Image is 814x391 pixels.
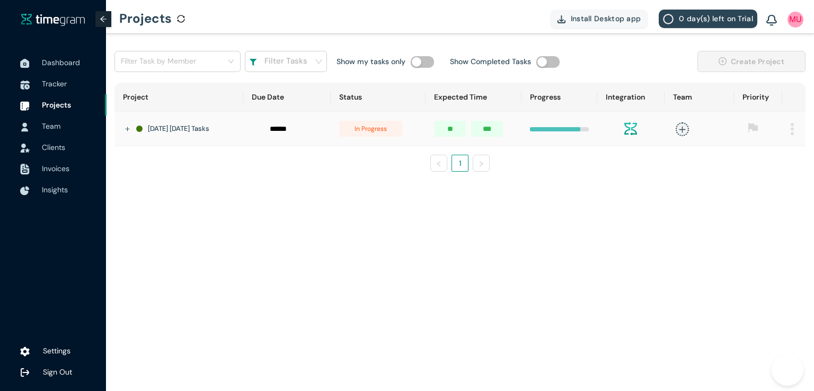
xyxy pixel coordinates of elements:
img: filterIcon [249,59,257,66]
th: Due Date [243,83,331,112]
img: InsightsIcon [20,186,30,196]
button: Expand row [123,125,132,134]
span: 0 day(s) left on Trial [679,13,753,24]
h1: Filter Tasks [264,55,307,68]
span: down [315,58,323,66]
div: [DATE] [DATE] Tasks [136,123,235,134]
span: Projects [42,100,71,110]
img: InvoiceIcon [20,164,30,175]
span: Clients [42,143,65,152]
img: ProjectIcon [20,101,30,111]
img: BellIcon [766,15,777,26]
th: Expected Time [426,83,521,112]
span: Tracker [42,79,67,88]
span: arrow-left [100,15,107,23]
span: Invoices [42,164,69,173]
span: right [478,161,484,167]
h1: [DATE] [DATE] Tasks [148,123,209,134]
li: Previous Page [430,155,447,172]
span: Dashboard [42,58,80,67]
button: right [473,155,490,172]
li: Next Page [473,155,490,172]
button: 0 day(s) left on Trial [659,10,757,28]
span: Team [42,121,60,131]
img: MenuIcon.83052f96084528689178504445afa2f4.svg [791,123,794,135]
button: left [430,155,447,172]
span: Settings [43,346,70,356]
span: flag [748,122,758,133]
span: Sign Out [43,367,72,377]
h1: Show my tasks only [337,56,405,67]
a: 1 [452,155,468,171]
h1: Show Completed Tasks [450,56,531,67]
img: timegram [21,13,85,26]
img: DownloadApp [558,15,565,23]
th: Integration [597,83,665,112]
img: logOut.ca60ddd252d7bab9102ea2608abe0238.svg [20,368,30,377]
iframe: Toggle Customer Support [772,354,803,386]
img: settings.78e04af822cf15d41b38c81147b09f22.svg [20,346,30,357]
img: UserIcon [20,122,30,132]
th: Team [665,83,735,112]
span: Install Desktop app [571,13,641,24]
li: 1 [452,155,468,172]
span: Insights [42,185,68,194]
span: left [436,161,442,167]
span: sync [177,15,185,23]
button: plus-circleCreate Project [697,51,806,72]
th: Priority [734,83,782,112]
span: in progress [339,121,403,137]
button: Install Desktop app [550,10,649,28]
h1: Projects [119,3,172,34]
img: UserIcon [788,12,803,28]
span: plus [676,122,689,136]
img: TimeTrackerIcon [20,80,30,90]
th: Project [114,83,243,112]
img: integration [624,122,637,135]
img: InvoiceIcon [20,144,30,153]
img: DashboardIcon [20,59,30,68]
th: Status [331,83,426,112]
th: Progress [521,83,597,112]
